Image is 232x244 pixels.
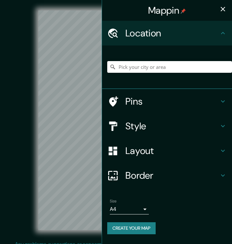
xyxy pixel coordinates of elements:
div: A4 [110,204,149,214]
h4: Border [125,170,219,181]
h4: Pins [125,96,219,107]
h4: Mappin [148,5,186,16]
img: pin-icon.png [181,8,186,14]
div: Pins [102,89,232,114]
div: Border [102,163,232,188]
button: Create your map [107,222,156,234]
h4: Location [125,27,219,39]
label: Size [110,199,117,204]
input: Pick your city or area [107,61,232,73]
h4: Layout [125,145,219,157]
h4: Style [125,120,219,132]
div: Layout [102,138,232,163]
div: Location [102,21,232,45]
canvas: Map [38,10,194,230]
div: Style [102,114,232,138]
